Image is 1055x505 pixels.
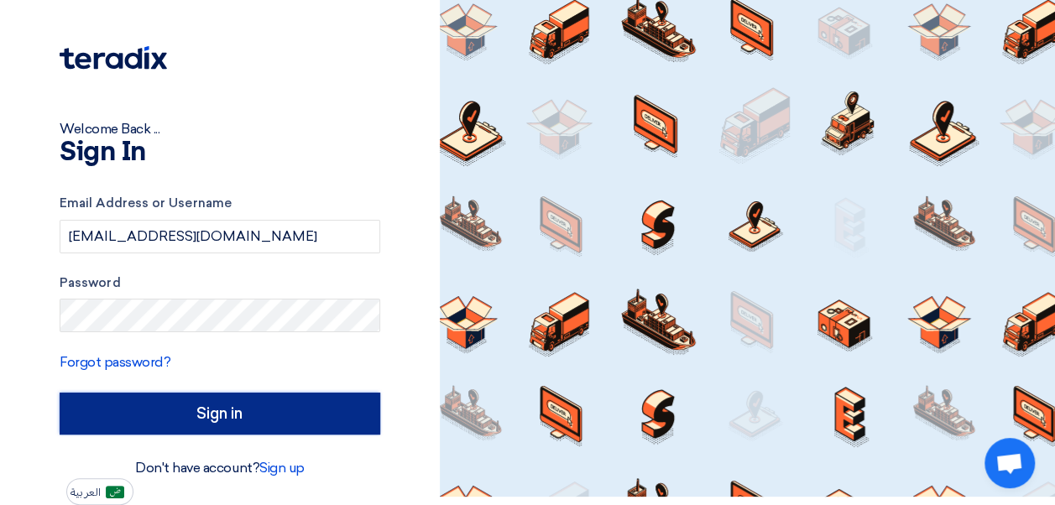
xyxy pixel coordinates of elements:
input: Enter your business email or username [60,220,380,253]
div: Don't have account? [60,458,380,478]
span: العربية [71,487,101,498]
button: العربية [66,478,133,505]
label: Password [60,273,380,293]
a: Forgot password? [60,354,170,370]
label: Email Address or Username [60,194,380,213]
div: Open chat [984,438,1035,488]
div: Welcome Back ... [60,119,380,139]
h1: Sign In [60,139,380,166]
img: ar-AR.png [106,486,124,498]
img: Teradix logo [60,46,167,70]
input: Sign in [60,393,380,435]
a: Sign up [259,460,305,476]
